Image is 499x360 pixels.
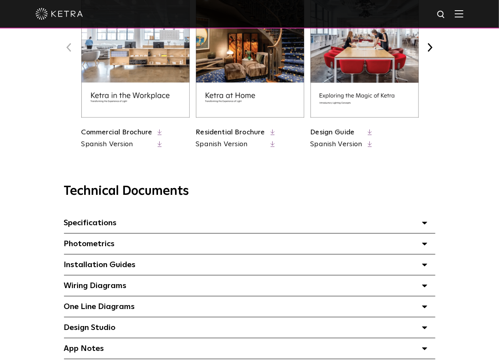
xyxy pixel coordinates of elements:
[64,184,435,199] h3: Technical Documents
[64,219,117,227] span: Specifications
[64,261,136,269] span: Installation Guides
[196,139,265,149] a: Spanish Version
[64,324,116,332] span: Design Studio
[311,129,355,136] a: Design Guide
[36,8,83,20] img: ketra-logo-2019-white
[81,139,153,149] a: Spanish Version
[437,10,446,20] img: search icon
[425,42,435,53] button: Next
[64,303,135,311] span: One Line Diagrams
[455,10,463,17] img: Hamburger%20Nav.svg
[64,240,115,248] span: Photometrics
[64,345,104,352] span: App Notes
[196,129,265,136] a: Residential Brochure
[64,42,74,53] button: Previous
[64,282,127,290] span: Wiring Diagrams
[311,139,362,149] a: Spanish Version
[81,129,153,136] a: Commercial Brochure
